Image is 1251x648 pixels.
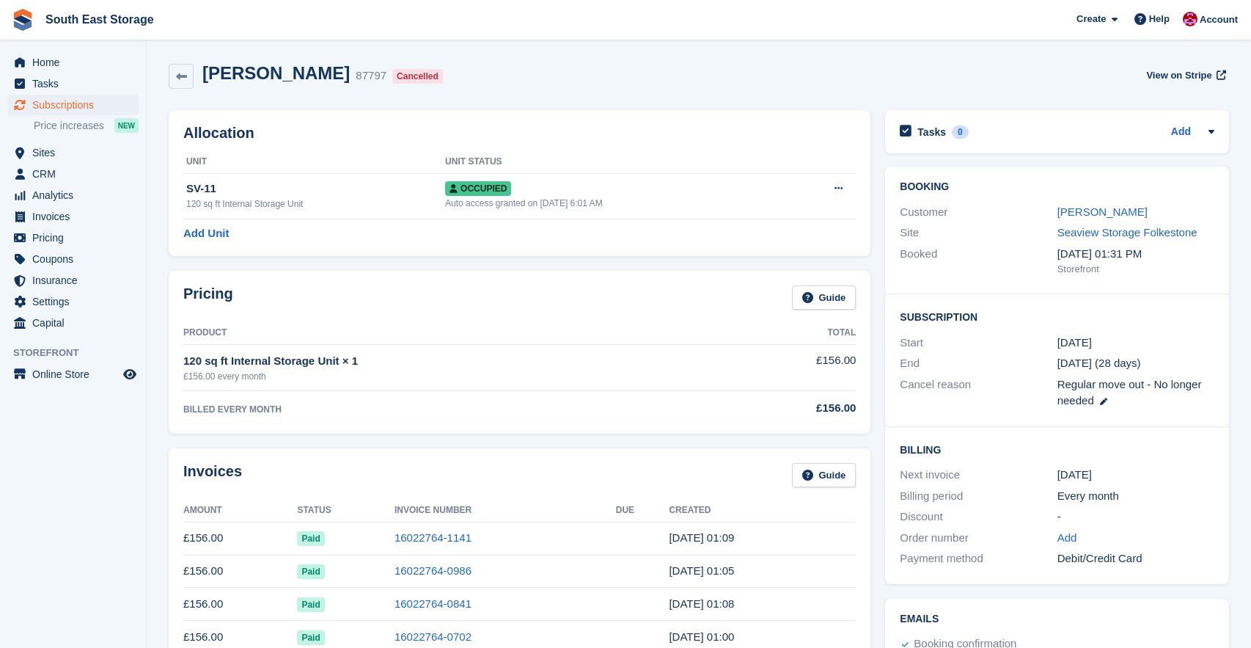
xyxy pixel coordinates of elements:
a: Seaview Storage Folkestone [1057,226,1197,239]
a: Add [1057,530,1077,547]
a: menu [7,73,139,94]
span: Help [1149,12,1170,26]
time: 2025-08-02 00:05:10 UTC [669,564,734,577]
span: Create [1076,12,1106,26]
span: Occupied [445,181,511,196]
span: Home [32,52,120,73]
span: Invoices [32,206,120,227]
span: Capital [32,313,120,333]
th: Due [616,499,669,523]
div: 0 [952,125,969,139]
a: Guide [792,285,856,310]
div: Customer [900,204,1057,221]
time: 2025-06-02 00:00:51 UTC [669,630,734,643]
span: Settings [32,291,120,312]
th: Product [183,321,731,345]
th: Total [731,321,856,345]
a: menu [7,249,139,269]
a: Price increases NEW [34,117,139,134]
h2: Subscription [900,309,1214,324]
th: Invoice Number [395,499,616,523]
div: - [1057,509,1214,525]
div: Next invoice [900,467,1057,484]
div: £156.00 [731,400,856,417]
span: Pricing [32,227,120,248]
a: menu [7,313,139,333]
th: Amount [183,499,297,523]
h2: Pricing [183,285,233,310]
div: End [900,355,1057,372]
div: Discount [900,509,1057,525]
span: [DATE] (28 days) [1057,357,1141,369]
a: menu [7,95,139,115]
span: Paid [297,531,324,546]
div: £156.00 every month [183,370,731,383]
span: Coupons [32,249,120,269]
span: CRM [32,164,120,184]
div: Order number [900,530,1057,547]
a: menu [7,164,139,184]
span: Account [1200,12,1238,27]
span: Subscriptions [32,95,120,115]
h2: Emails [900,614,1214,625]
div: Payment method [900,550,1057,567]
span: Tasks [32,73,120,94]
a: 16022764-1141 [395,531,472,544]
span: Analytics [32,185,120,205]
span: Insurance [32,270,120,291]
a: Add Unit [183,225,229,242]
a: menu [7,52,139,73]
span: Paid [297,630,324,645]
time: 2025-07-02 00:08:45 UTC [669,597,734,610]
td: £156.00 [183,588,297,621]
div: NEW [114,118,139,133]
a: 16022764-0841 [395,597,472,610]
td: £156.00 [183,555,297,588]
h2: Billing [900,442,1214,456]
span: Online Store [32,364,120,385]
th: Unit [183,150,445,174]
span: Regular move out - No longer needed [1057,378,1202,407]
time: 2025-06-02 00:00:00 UTC [1057,335,1092,352]
a: menu [7,185,139,205]
a: 16022764-0702 [395,630,472,643]
a: View on Stripe [1140,63,1229,87]
span: View on Stripe [1146,68,1211,83]
a: 16022764-0986 [395,564,472,577]
img: Roger Norris [1183,12,1197,26]
h2: Tasks [917,125,946,139]
span: Price increases [34,119,104,133]
div: Auto access granted on [DATE] 6:01 AM [445,197,789,210]
th: Status [297,499,394,523]
div: Billing period [900,488,1057,505]
a: Guide [792,463,856,487]
div: [DATE] 01:31 PM [1057,246,1214,263]
time: 2025-09-02 00:09:30 UTC [669,531,734,544]
a: menu [7,206,139,227]
div: Booked [900,246,1057,277]
div: Cancelled [392,69,443,84]
div: Debit/Credit Card [1057,550,1214,567]
td: £156.00 [183,522,297,555]
a: menu [7,227,139,248]
div: Every month [1057,488,1214,505]
span: Paid [297,564,324,579]
a: [PERSON_NAME] [1057,205,1148,218]
div: [DATE] [1057,467,1214,484]
h2: Invoices [183,463,242,487]
div: 120 sq ft Internal Storage Unit [186,197,445,211]
a: menu [7,364,139,385]
h2: Booking [900,181,1214,193]
div: 120 sq ft Internal Storage Unit × 1 [183,353,731,370]
span: Sites [32,142,120,163]
th: Created [669,499,856,523]
a: menu [7,291,139,312]
a: menu [7,270,139,291]
h2: [PERSON_NAME] [202,63,350,83]
a: Add [1171,124,1191,141]
a: menu [7,142,139,163]
h2: Allocation [183,125,856,142]
div: SV-11 [186,181,445,197]
div: BILLED EVERY MONTH [183,403,731,416]
img: stora-icon-8386f47178a22dfd0bd8f6a31ec36ba5ce8667c1dd55bd0f319d3a0aa187defe.svg [12,9,34,31]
